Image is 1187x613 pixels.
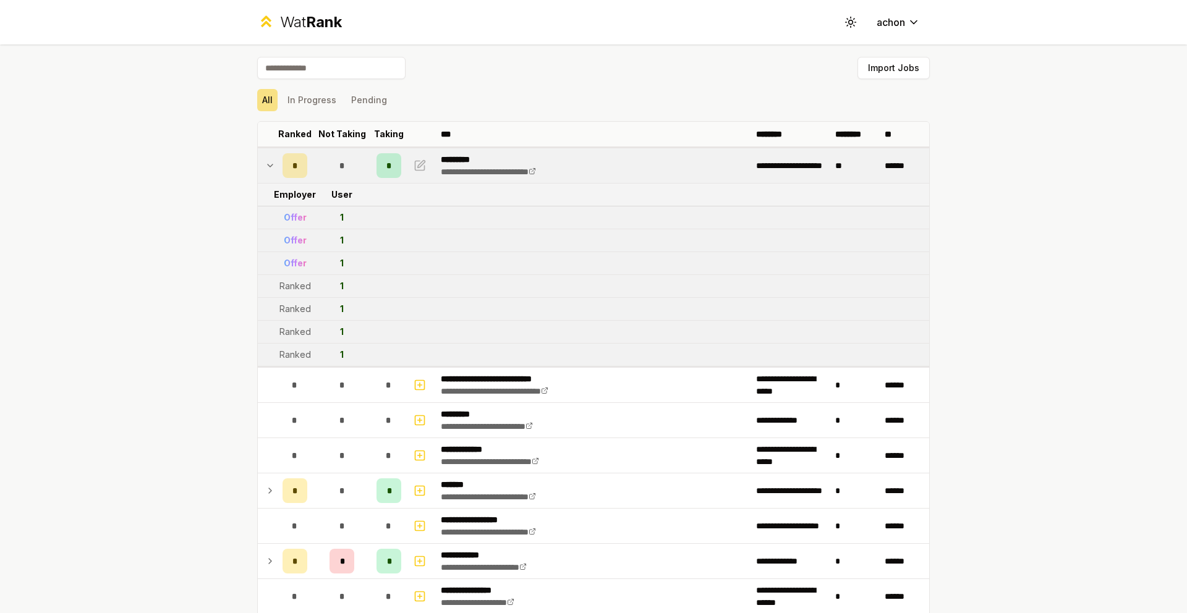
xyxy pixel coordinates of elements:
button: All [257,89,278,111]
div: Offer [284,257,307,269]
button: Import Jobs [857,57,930,79]
div: Offer [284,211,307,224]
td: User [312,184,372,206]
span: Rank [306,13,342,31]
div: 1 [340,280,344,292]
div: 1 [340,326,344,338]
p: Not Taking [318,128,366,140]
div: Offer [284,234,307,247]
div: 1 [340,303,344,315]
div: Ranked [279,326,311,338]
p: Ranked [278,128,312,140]
div: Ranked [279,280,311,292]
div: Wat [280,12,342,32]
a: WatRank [257,12,342,32]
div: 1 [340,211,344,224]
button: In Progress [283,89,341,111]
div: Ranked [279,303,311,315]
td: Employer [278,184,312,206]
button: achon [867,11,930,33]
div: 1 [340,234,344,247]
div: 1 [340,257,344,269]
p: Taking [374,128,404,140]
span: achon [877,15,905,30]
div: Ranked [279,349,311,361]
div: 1 [340,349,344,361]
button: Pending [346,89,392,111]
